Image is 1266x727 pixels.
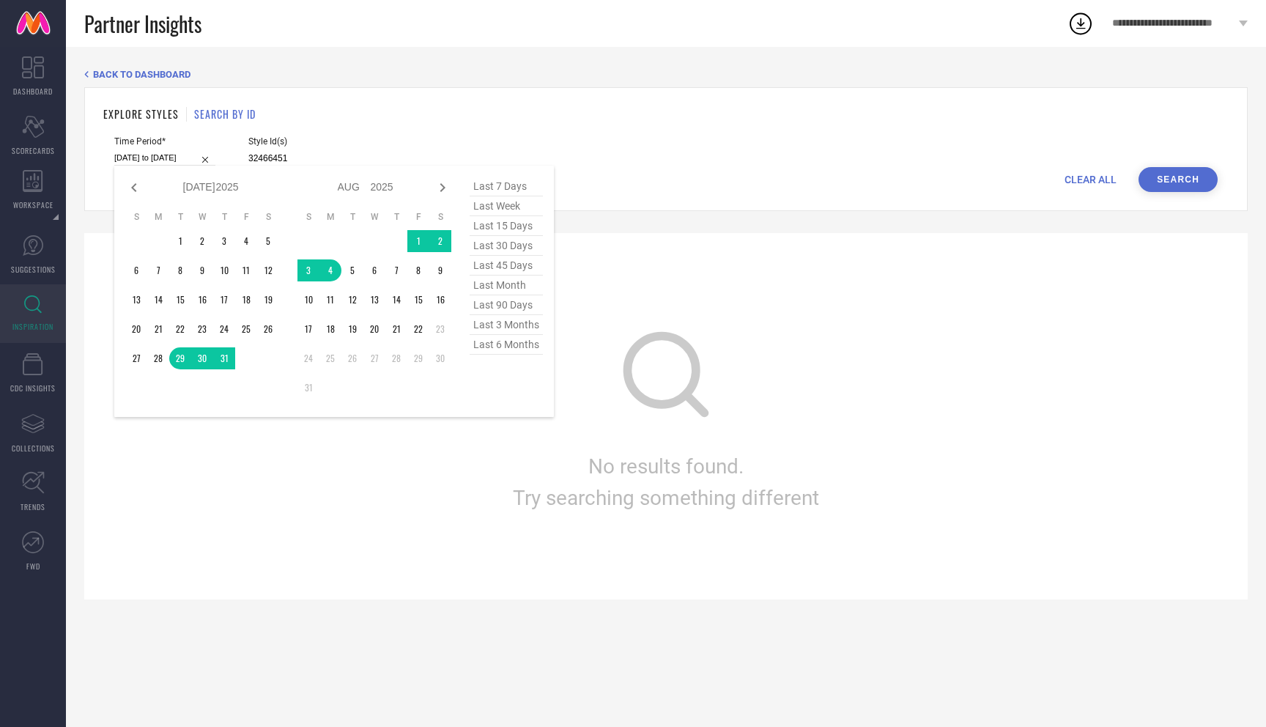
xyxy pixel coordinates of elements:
td: Wed Aug 20 2025 [363,318,385,340]
span: INSPIRATION [12,321,53,332]
h1: SEARCH BY ID [194,106,256,122]
td: Tue Jul 22 2025 [169,318,191,340]
input: Select time period [114,150,215,166]
div: Previous month [125,179,143,196]
td: Fri Aug 01 2025 [407,230,429,252]
span: TRENDS [21,501,45,512]
td: Mon Aug 18 2025 [319,318,341,340]
td: Sat Jul 05 2025 [257,230,279,252]
td: Fri Jul 04 2025 [235,230,257,252]
span: last month [470,276,543,295]
td: Fri Aug 15 2025 [407,289,429,311]
td: Fri Jul 25 2025 [235,318,257,340]
td: Sun Jul 06 2025 [125,259,147,281]
span: last 15 days [470,216,543,236]
td: Tue Jul 01 2025 [169,230,191,252]
th: Tuesday [341,211,363,223]
span: last week [470,196,543,216]
td: Sat Jul 26 2025 [257,318,279,340]
td: Mon Jul 14 2025 [147,289,169,311]
td: Thu Jul 10 2025 [213,259,235,281]
span: COLLECTIONS [12,443,55,454]
th: Friday [235,211,257,223]
td: Thu Jul 17 2025 [213,289,235,311]
td: Mon Jul 07 2025 [147,259,169,281]
td: Sun Aug 17 2025 [297,318,319,340]
td: Fri Aug 22 2025 [407,318,429,340]
td: Wed Jul 30 2025 [191,347,213,369]
th: Wednesday [191,211,213,223]
td: Sun Jul 13 2025 [125,289,147,311]
th: Thursday [385,211,407,223]
td: Fri Aug 08 2025 [407,259,429,281]
td: Mon Aug 25 2025 [319,347,341,369]
button: Search [1139,167,1218,192]
th: Wednesday [363,211,385,223]
div: Back TO Dashboard [84,69,1248,80]
th: Friday [407,211,429,223]
span: FWD [26,561,40,572]
td: Thu Jul 31 2025 [213,347,235,369]
td: Sat Aug 16 2025 [429,289,451,311]
span: WORKSPACE [13,199,53,210]
h1: EXPLORE STYLES [103,106,179,122]
td: Thu Aug 14 2025 [385,289,407,311]
span: Partner Insights [84,9,201,39]
th: Thursday [213,211,235,223]
td: Tue Aug 12 2025 [341,289,363,311]
span: last 7 days [470,177,543,196]
span: BACK TO DASHBOARD [93,69,190,80]
span: No results found. [588,454,744,479]
span: last 3 months [470,315,543,335]
td: Fri Jul 11 2025 [235,259,257,281]
td: Sat Aug 30 2025 [429,347,451,369]
td: Sat Aug 02 2025 [429,230,451,252]
td: Tue Aug 26 2025 [341,347,363,369]
th: Sunday [125,211,147,223]
td: Fri Jul 18 2025 [235,289,257,311]
td: Wed Aug 27 2025 [363,347,385,369]
td: Mon Jul 21 2025 [147,318,169,340]
span: last 90 days [470,295,543,315]
span: last 6 months [470,335,543,355]
td: Tue Aug 19 2025 [341,318,363,340]
span: last 45 days [470,256,543,276]
td: Sun Jul 20 2025 [125,318,147,340]
td: Wed Aug 06 2025 [363,259,385,281]
td: Mon Jul 28 2025 [147,347,169,369]
div: Next month [434,179,451,196]
td: Sun Aug 03 2025 [297,259,319,281]
td: Wed Jul 23 2025 [191,318,213,340]
td: Sat Aug 09 2025 [429,259,451,281]
span: CDC INSIGHTS [10,383,56,394]
span: last 30 days [470,236,543,256]
span: Time Period* [114,136,215,147]
td: Sun Aug 31 2025 [297,377,319,399]
td: Wed Jul 16 2025 [191,289,213,311]
td: Tue Jul 08 2025 [169,259,191,281]
td: Wed Jul 02 2025 [191,230,213,252]
td: Sat Aug 23 2025 [429,318,451,340]
td: Sun Jul 27 2025 [125,347,147,369]
th: Saturday [429,211,451,223]
span: SUGGESTIONS [11,264,56,275]
td: Tue Aug 05 2025 [341,259,363,281]
td: Sat Jul 19 2025 [257,289,279,311]
td: Tue Jul 29 2025 [169,347,191,369]
td: Thu Aug 28 2025 [385,347,407,369]
td: Mon Aug 04 2025 [319,259,341,281]
span: DASHBOARD [13,86,53,97]
span: Try searching something different [513,486,819,510]
td: Mon Aug 11 2025 [319,289,341,311]
th: Monday [319,211,341,223]
td: Thu Aug 21 2025 [385,318,407,340]
input: Enter comma separated style ids e.g. 12345, 67890 [248,150,461,167]
td: Sun Aug 10 2025 [297,289,319,311]
th: Sunday [297,211,319,223]
span: Style Id(s) [248,136,461,147]
td: Thu Jul 24 2025 [213,318,235,340]
td: Wed Aug 13 2025 [363,289,385,311]
td: Thu Aug 07 2025 [385,259,407,281]
span: CLEAR ALL [1065,174,1117,185]
td: Thu Jul 03 2025 [213,230,235,252]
